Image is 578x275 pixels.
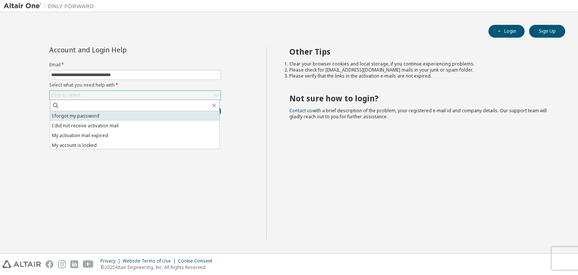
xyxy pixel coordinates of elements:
a: Contact us [289,107,312,114]
button: Sign Up [529,25,565,38]
button: Login [488,25,525,38]
img: instagram.svg [58,260,66,268]
p: © 2025 Altair Engineering, Inc. All Rights Reserved. [100,264,217,270]
div: Cookie Consent [178,258,217,264]
li: Please check for [EMAIL_ADDRESS][DOMAIN_NAME] mails in your junk or spam folder. [289,67,552,73]
li: Clear your browser cookies and local storage, if you continue experiencing problems. [289,61,552,67]
div: Click to select [51,92,81,98]
img: Altair One [4,2,98,10]
label: Email [49,62,221,68]
img: facebook.svg [46,260,53,268]
img: youtube.svg [83,260,94,268]
label: Select what you need help with [49,82,221,88]
div: Privacy [100,258,123,264]
li: Please verify that the links in the activation e-mails are not expired. [289,73,552,79]
h2: Other Tips [289,47,552,57]
li: I forgot my password [50,111,219,121]
div: Website Terms of Use [123,258,178,264]
img: altair_logo.svg [2,260,41,268]
h2: Not sure how to login? [289,93,552,103]
div: Account and Login Help [49,47,187,53]
img: linkedin.svg [70,260,78,268]
span: with a brief description of the problem, your registered e-mail id and company details. Our suppo... [289,107,547,120]
div: Click to select [50,91,221,100]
